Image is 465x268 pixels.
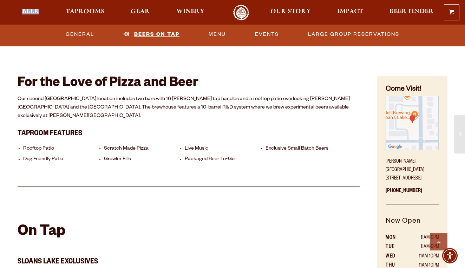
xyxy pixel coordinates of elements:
[386,96,439,150] img: Small thumbnail of location on map
[266,146,343,152] li: Exclusive Small Batch Beers
[185,146,262,152] li: Live Music
[266,5,315,20] a: Our Story
[104,156,181,163] li: Growler Fills
[305,26,402,43] a: Large Group Reservations
[442,248,458,263] div: Accessibility Menu
[126,5,155,20] a: Gear
[22,9,39,14] span: Beer
[228,5,254,20] a: Odell Home
[172,5,209,20] a: Winery
[386,243,404,252] th: TUE
[252,26,282,43] a: Events
[131,9,150,14] span: Gear
[185,156,262,163] li: Packaged Beer To-Go
[404,252,439,261] td: 11AM-10PM
[63,26,97,43] a: General
[23,156,100,163] li: Dog Friendly Patio
[66,9,104,14] span: Taprooms
[386,146,439,152] a: Find on Google Maps (opens in a new window)
[104,146,181,152] li: Scratch Made Pizza
[430,233,447,250] a: Scroll to top
[18,95,360,120] p: Our second [GEOGRAPHIC_DATA] location includes two bars with 16 [PERSON_NAME] tap handles and a r...
[61,5,109,20] a: Taprooms
[176,9,204,14] span: Winery
[386,153,439,183] p: [PERSON_NAME][GEOGRAPHIC_DATA] [STREET_ADDRESS]
[18,125,360,140] h3: Taproom Features
[389,9,434,14] span: Beer Finder
[386,183,439,204] p: [PHONE_NUMBER]
[337,9,363,14] span: Impact
[18,5,44,20] a: Beer
[270,9,311,14] span: Our Story
[404,243,439,252] td: 11AM-9PM
[385,5,438,20] a: Beer Finder
[386,234,404,243] th: MON
[386,216,439,234] h5: Now Open
[386,252,404,261] th: WED
[23,146,100,152] li: Rooftop Patio
[404,234,439,243] td: 11AM-9PM
[18,224,65,241] h2: On Tap
[120,26,182,43] a: Beers On Tap
[333,5,368,20] a: Impact
[206,26,229,43] a: Menu
[386,85,439,95] h4: Come Visit!
[18,76,360,92] h2: For the Love of Pizza and Beer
